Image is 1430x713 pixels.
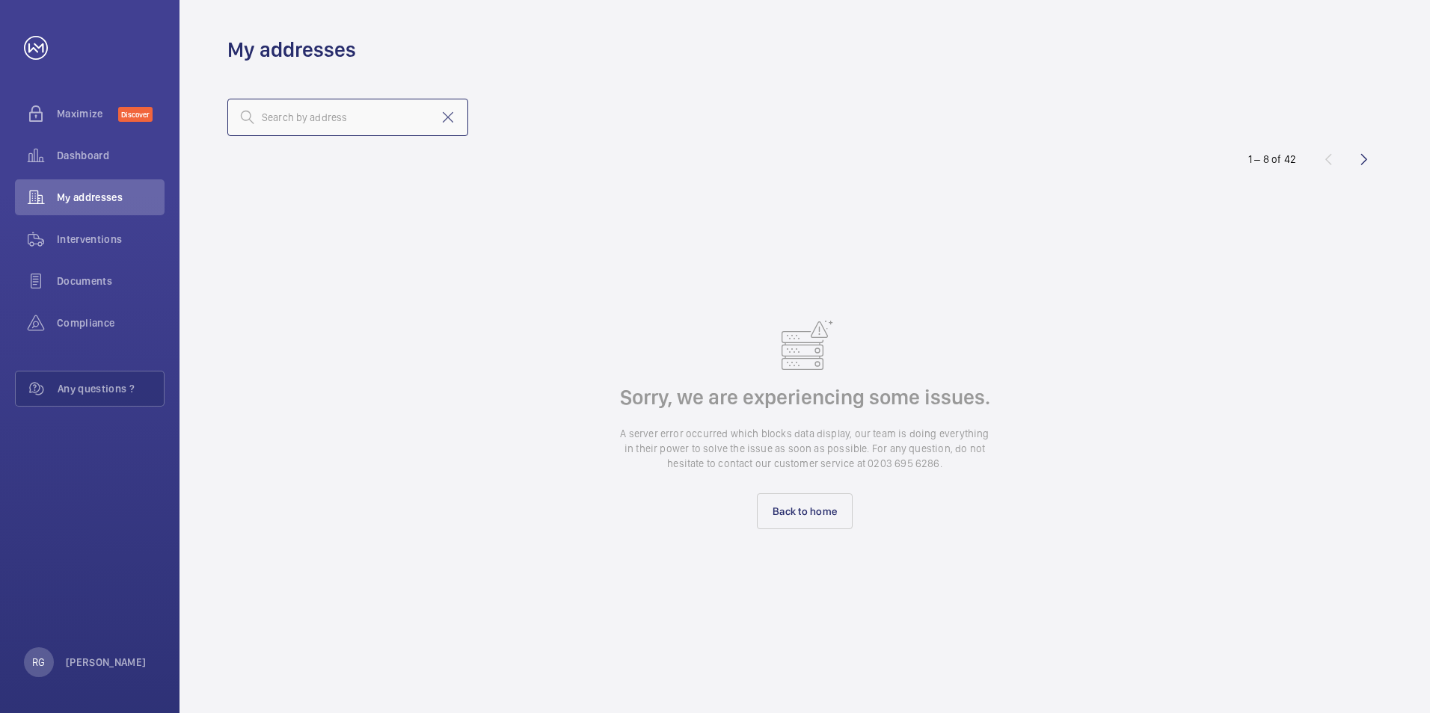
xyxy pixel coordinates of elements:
p: RG [32,655,45,670]
p: A server error occurred which blocks data display, our team is doing everything in their power to... [618,426,992,471]
span: Compliance [57,315,165,330]
p: [PERSON_NAME] [66,655,147,670]
h2: Sorry, we are experiencing some issues. [620,383,990,411]
a: Back to home [757,493,853,529]
span: My addresses [57,190,165,205]
span: Documents [57,274,165,288]
span: Discover [118,107,153,122]
span: Dashboard [57,148,165,163]
div: 1 – 8 of 42 [1248,152,1296,167]
input: Search by address [227,99,468,136]
span: Maximize [57,106,118,121]
span: Any questions ? [58,381,164,396]
span: Interventions [57,232,165,247]
h1: My addresses [227,36,356,64]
